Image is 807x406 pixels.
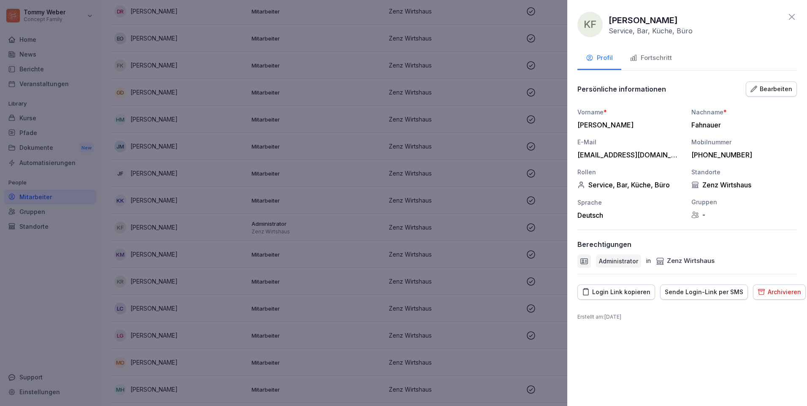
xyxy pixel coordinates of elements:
[691,138,797,146] div: Mobilnummer
[577,168,683,176] div: Rollen
[750,84,792,94] div: Bearbeiten
[577,211,683,219] div: Deutsch
[586,53,613,63] div: Profil
[646,256,651,266] p: in
[691,168,797,176] div: Standorte
[577,284,655,300] button: Login Link kopieren
[609,27,693,35] p: Service, Bar, Küche, Büro
[577,198,683,207] div: Sprache
[609,14,678,27] p: [PERSON_NAME]
[577,108,683,116] div: Vorname
[577,313,797,321] p: Erstellt am : [DATE]
[577,240,631,249] p: Berechtigungen
[577,12,603,37] div: KF
[691,211,797,219] div: -
[577,151,679,159] div: [EMAIL_ADDRESS][DOMAIN_NAME]
[758,287,801,297] div: Archivieren
[753,284,806,300] button: Archivieren
[577,121,679,129] div: [PERSON_NAME]
[691,198,797,206] div: Gruppen
[577,85,666,93] p: Persönliche informationen
[660,284,748,300] button: Sende Login-Link per SMS
[577,47,621,70] button: Profil
[630,53,672,63] div: Fortschritt
[582,287,650,297] div: Login Link kopieren
[577,181,683,189] div: Service, Bar, Küche, Büro
[746,81,797,97] button: Bearbeiten
[691,108,797,116] div: Nachname
[691,151,793,159] div: [PHONE_NUMBER]
[665,287,743,297] div: Sende Login-Link per SMS
[691,121,793,129] div: Fahnauer
[621,47,680,70] button: Fortschritt
[599,257,638,265] p: Administrator
[577,138,683,146] div: E-Mail
[656,256,715,266] div: Zenz Wirtshaus
[691,181,797,189] div: Zenz Wirtshaus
